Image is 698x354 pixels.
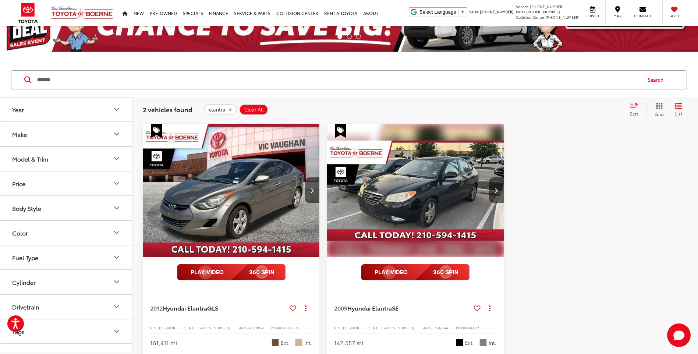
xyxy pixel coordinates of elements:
[626,102,646,117] button: Select sort value
[516,14,545,20] span: Collision Center
[480,9,514,14] span: [PHONE_NUMBER]
[112,203,121,212] div: Body Style
[489,339,496,346] span: Int.
[419,9,456,15] span: Select Language
[675,110,682,117] span: List
[479,339,487,346] span: Gray
[489,305,490,311] span: dropdown dots
[112,253,121,262] div: Fuel Type
[392,304,398,312] span: SE
[326,124,504,257] img: 2009 Hyundai Elantra SE
[112,277,121,286] div: Cylinder
[157,325,230,330] span: [US_VEHICLE_IDENTIFICATION_NUMBER]
[248,325,264,330] span: A10905A
[419,9,465,15] a: Select Language​
[272,339,279,346] span: Gold
[244,107,264,113] span: Clear All
[0,295,133,319] button: DrivetrainDrivetrain
[12,180,25,187] div: Price
[0,147,133,171] button: Model & TrimModel & Trim
[238,325,248,330] span: Stock:
[207,304,218,312] span: GLS
[335,124,346,138] span: Special
[584,13,601,18] span: Service
[281,339,290,346] span: Ext.
[489,177,504,203] button: Next image
[347,304,392,312] span: Hyundai Elantra
[0,245,133,269] button: Fuel TypeFuel Type
[655,111,664,117] span: Grid
[666,13,683,18] span: Saved
[526,9,560,14] span: [PHONE_NUMBER]
[112,179,121,188] div: Price
[283,325,300,330] span: 45412F45
[209,107,226,113] span: elantra
[163,304,207,312] span: Hyundai Elantra
[150,304,163,312] span: 2012
[112,154,121,163] div: Model & Trim
[0,221,133,245] button: ColorColor
[112,105,121,114] div: Year
[304,339,312,346] span: Int.
[326,124,504,257] div: 2009 Hyundai Elantra SE 0
[305,305,307,311] span: dropdown dots
[669,102,688,117] button: List View
[530,4,564,9] span: [PHONE_NUMBER]
[0,319,133,343] button: TagsTags
[112,130,121,138] div: Make
[641,71,674,89] button: Search
[112,327,121,336] div: Tags
[142,124,320,257] a: 2012 Hyundai Elantra GLS2012 Hyundai Elantra GLS2012 Hyundai Elantra GLS2012 Hyundai Elantra GLS
[51,6,113,21] img: Vic Vaughan Toyota of Boerne
[36,71,641,89] input: Search by Make, Model, or Keyword
[334,339,363,347] div: 142,557 mi
[456,339,463,346] span: Black Pearl
[341,325,414,330] span: [US_VEHICLE_IDENTIFICATION_NUMBER]
[12,205,41,212] div: Body Style
[150,304,287,312] a: 2012Hyundai ElantraGLS
[204,104,237,115] button: remove elantra
[295,339,302,346] span: Beige
[465,339,474,346] span: Ext.
[468,325,479,330] span: 44422
[667,323,691,347] svg: Start Chat
[546,14,580,20] span: [PHONE_NUMBER]
[12,229,28,236] div: Color
[12,155,48,162] div: Model & Trim
[483,301,496,314] button: Actions
[609,13,626,18] span: Map
[239,104,268,115] button: Clear All
[516,9,525,14] span: Parts
[456,325,468,330] span: Model:
[271,325,283,330] span: Model:
[432,325,449,330] span: 54562AA
[334,325,341,330] span: VIN:
[469,9,479,14] span: Sales
[12,254,38,261] div: Fuel Type
[334,304,347,312] span: 2009
[150,325,157,330] span: VIN:
[0,196,133,220] button: Body StyleBody Style
[151,124,162,138] span: Special
[142,124,320,257] img: 2012 Hyundai Elantra GLS
[646,102,669,117] button: Grid View
[361,264,470,280] img: full motion video
[305,177,319,203] button: Next image
[630,110,638,117] span: Sort
[460,9,465,15] span: ▼
[177,264,286,280] img: full motion video
[143,105,192,114] span: 2 vehicles found
[667,323,691,347] button: Toggle Chat Window
[0,122,133,146] button: MakeMake
[0,98,133,121] button: YearYear
[12,279,36,286] div: Cylinder
[112,302,121,311] div: Drivetrain
[150,339,177,347] div: 161,411 mi
[12,328,25,335] div: Tags
[422,325,432,330] span: Stock:
[326,124,504,257] a: 2009 Hyundai Elantra SE2009 Hyundai Elantra SE2009 Hyundai Elantra SE2009 Hyundai Elantra SE
[634,13,651,18] span: Contact
[299,301,312,314] button: Actions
